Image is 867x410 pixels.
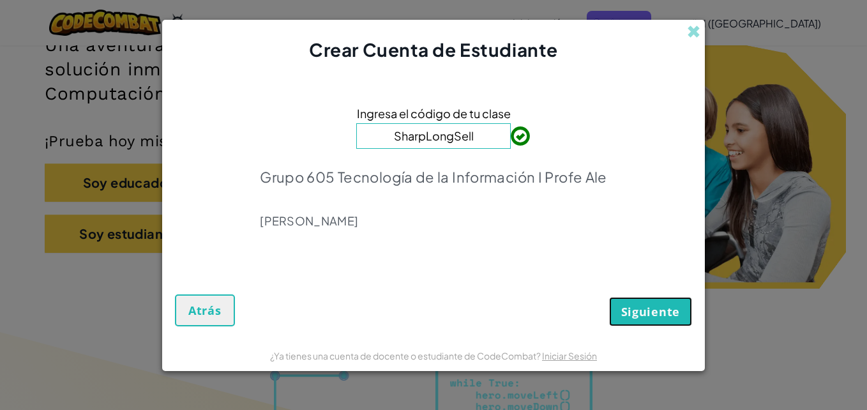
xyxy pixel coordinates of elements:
[542,350,597,361] a: Iniciar Sesión
[188,303,222,318] span: Atrás
[309,38,558,61] span: Crear Cuenta de Estudiante
[260,168,607,186] p: Grupo 605 Tecnología de la Información I Profe Ale
[609,297,692,326] button: Siguiente
[175,294,235,326] button: Atrás
[260,213,607,229] p: [PERSON_NAME]
[621,304,680,319] span: Siguiente
[270,350,542,361] span: ¿Ya tienes una cuenta de docente o estudiante de CodeCombat?
[357,104,511,123] span: Ingresa el código de tu clase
